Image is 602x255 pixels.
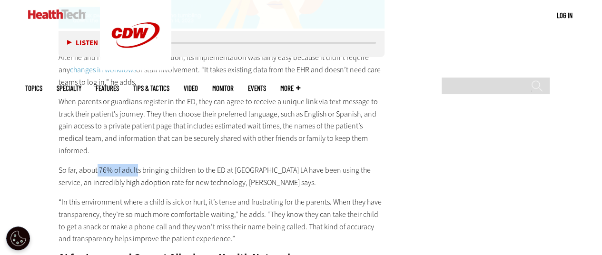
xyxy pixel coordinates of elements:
[28,10,86,19] img: Home
[57,85,81,92] span: Specialty
[133,85,169,92] a: Tips & Tactics
[212,85,234,92] a: MonITor
[25,85,42,92] span: Topics
[6,226,30,250] div: Cookie Settings
[59,196,385,245] p: “In this environment where a child is sick or hurt, it’s tense and frustrating for the parents. W...
[59,96,385,157] p: When parents or guardians register in the ED, they can agree to receive a unique link via text me...
[184,85,198,92] a: Video
[59,164,385,188] p: So far, about 76% of adults bringing children to the ED at [GEOGRAPHIC_DATA] LA have been using t...
[100,63,171,73] a: CDW
[557,10,572,20] div: User menu
[557,11,572,20] a: Log in
[280,85,300,92] span: More
[248,85,266,92] a: Events
[96,85,119,92] a: Features
[6,226,30,250] button: Open Preferences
